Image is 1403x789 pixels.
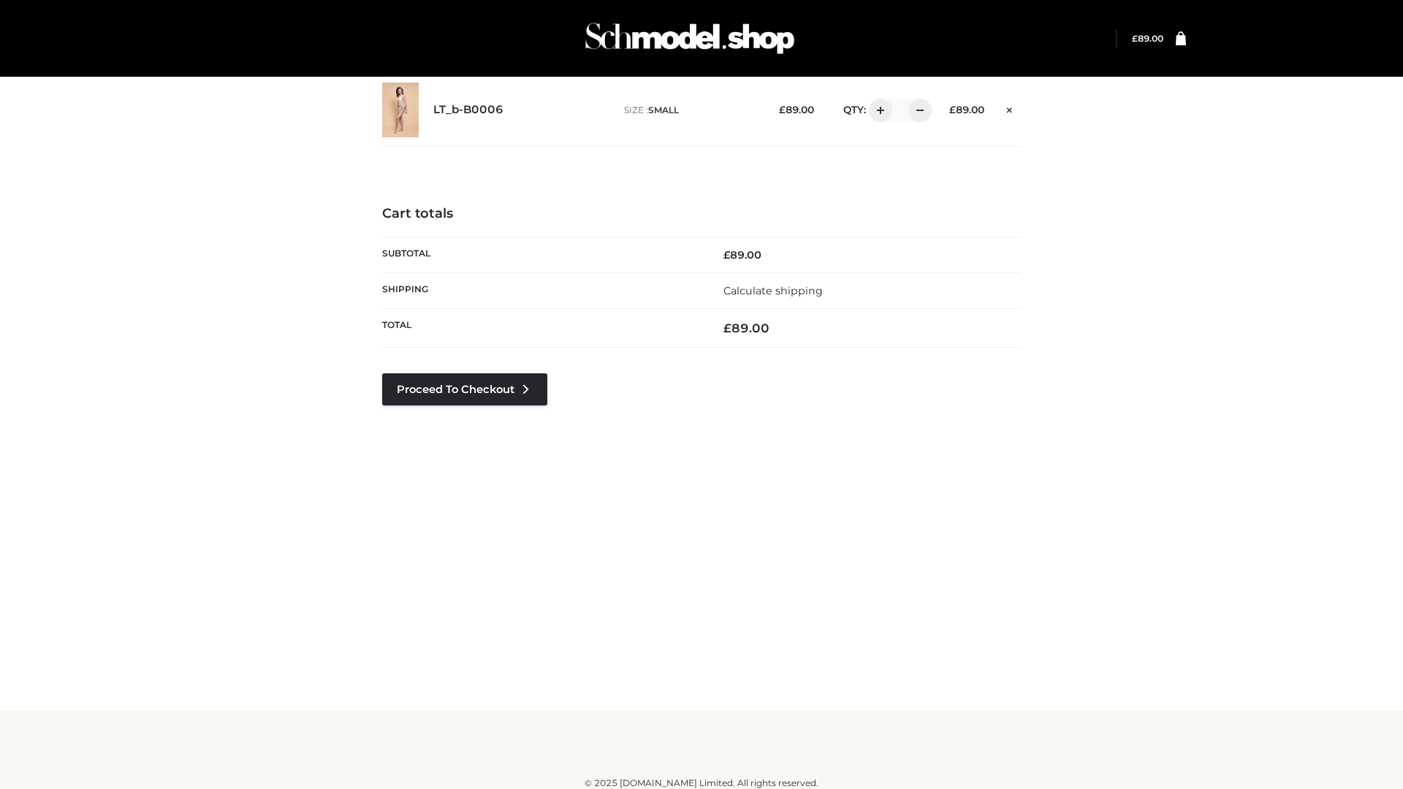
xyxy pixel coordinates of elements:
span: SMALL [648,104,679,115]
bdi: 89.00 [949,104,984,115]
a: LT_b-B0006 [433,103,503,117]
th: Shipping [382,272,701,308]
bdi: 89.00 [779,104,814,115]
h4: Cart totals [382,206,1021,222]
span: £ [723,248,730,262]
a: Remove this item [999,99,1021,118]
bdi: 89.00 [723,248,761,262]
p: size : [624,104,756,117]
img: Schmodel Admin 964 [580,9,799,67]
span: £ [1132,33,1138,44]
bdi: 89.00 [1132,33,1163,44]
span: £ [723,321,731,335]
th: Subtotal [382,237,701,272]
a: Calculate shipping [723,284,823,297]
span: £ [949,104,956,115]
bdi: 89.00 [723,321,769,335]
a: Proceed to Checkout [382,373,547,405]
span: £ [779,104,786,115]
th: Total [382,309,701,348]
div: QTY: [829,99,927,122]
a: £89.00 [1132,33,1163,44]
